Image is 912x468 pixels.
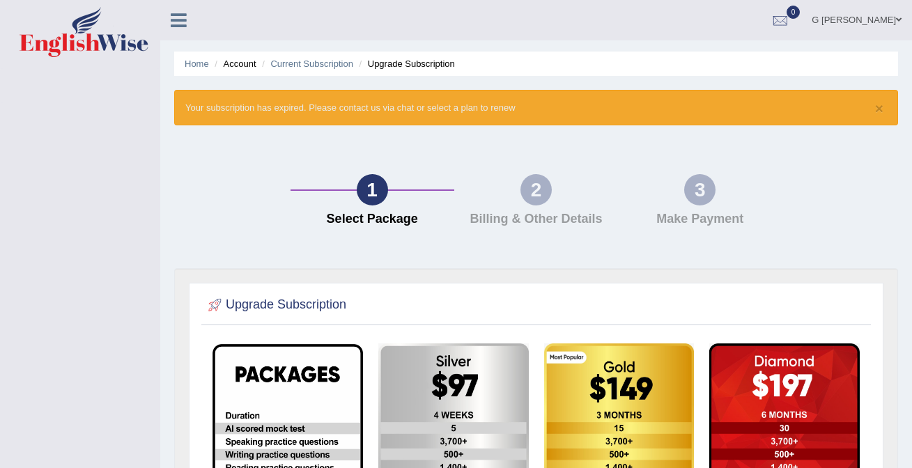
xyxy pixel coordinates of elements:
li: Upgrade Subscription [356,57,455,70]
div: 2 [520,174,552,205]
li: Account [211,57,256,70]
h4: Make Payment [625,212,775,226]
h4: Billing & Other Details [461,212,611,226]
a: Home [185,58,209,69]
span: 0 [787,6,801,19]
h2: Upgrade Subscription [205,295,346,315]
div: 1 [357,174,388,205]
h4: Select Package [297,212,447,226]
button: × [875,101,883,116]
div: 3 [684,174,716,205]
a: Current Subscription [270,58,353,69]
div: Your subscription has expired. Please contact us via chat or select a plan to renew [174,90,898,125]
